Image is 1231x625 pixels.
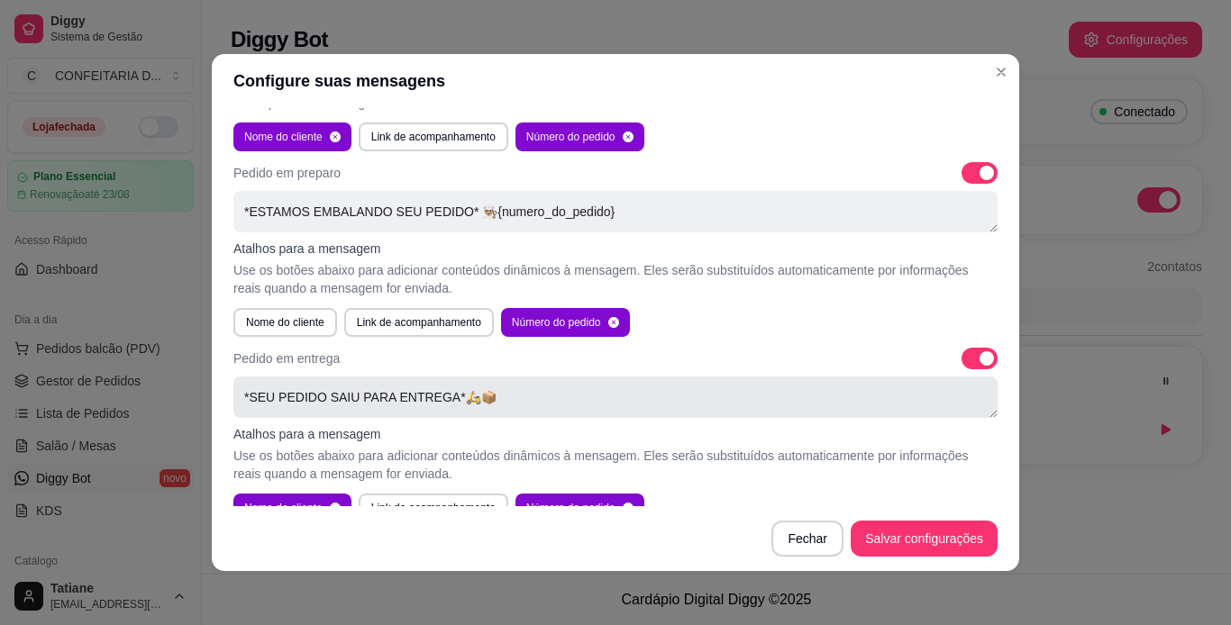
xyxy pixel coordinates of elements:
span: close-circle [330,503,341,513]
button: Número do pedidoclose-circle [501,308,630,337]
header: Configure suas mensagens [212,54,1019,108]
p: Pedido em preparo [233,164,341,182]
button: Fechar [771,521,843,557]
button: Número do pedidoclose-circle [515,122,644,151]
p: Use os botões abaixo para adicionar conteúdos dinâmicos à mensagem. Eles serão substituídos autom... [233,447,998,483]
p: Pedido em entrega [233,349,340,367]
textarea: *SEU PEDIDO SAIU PARA ENTREGA*🛵📦 Fique atento a buzina, Caso precise o motoboy entrará em contato... [233,376,998,418]
p: Atalhos para a mensagem [233,425,998,443]
span: close-circle [623,131,634,142]
button: Close [987,58,1016,86]
textarea: *ESTAMOS EMBALANDO SEU PEDIDO* 👨🏽‍🍳{numero_do_pedido} AGUARDE VOCÊ SERÁ NOTIFICADA QUANDO SEU PED... [233,191,998,232]
button: Link de acompanhamento [344,308,494,337]
button: Salvar configurações [851,521,998,557]
button: Link de acompanhamento [359,122,508,151]
p: Atalhos para a mensagem [233,240,998,258]
button: Nome do cliente [233,308,337,337]
p: Use os botões abaixo para adicionar conteúdos dinâmicos à mensagem. Eles serão substituídos autom... [233,261,998,297]
button: Nome do clienteclose-circle [233,494,351,522]
span: close-circle [608,317,619,328]
span: close-circle [623,503,634,513]
button: Nome do clienteclose-circle [233,122,351,151]
button: Número do pedidoclose-circle [515,494,644,522]
button: Link de acompanhamento [359,494,508,522]
span: close-circle [330,131,341,142]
